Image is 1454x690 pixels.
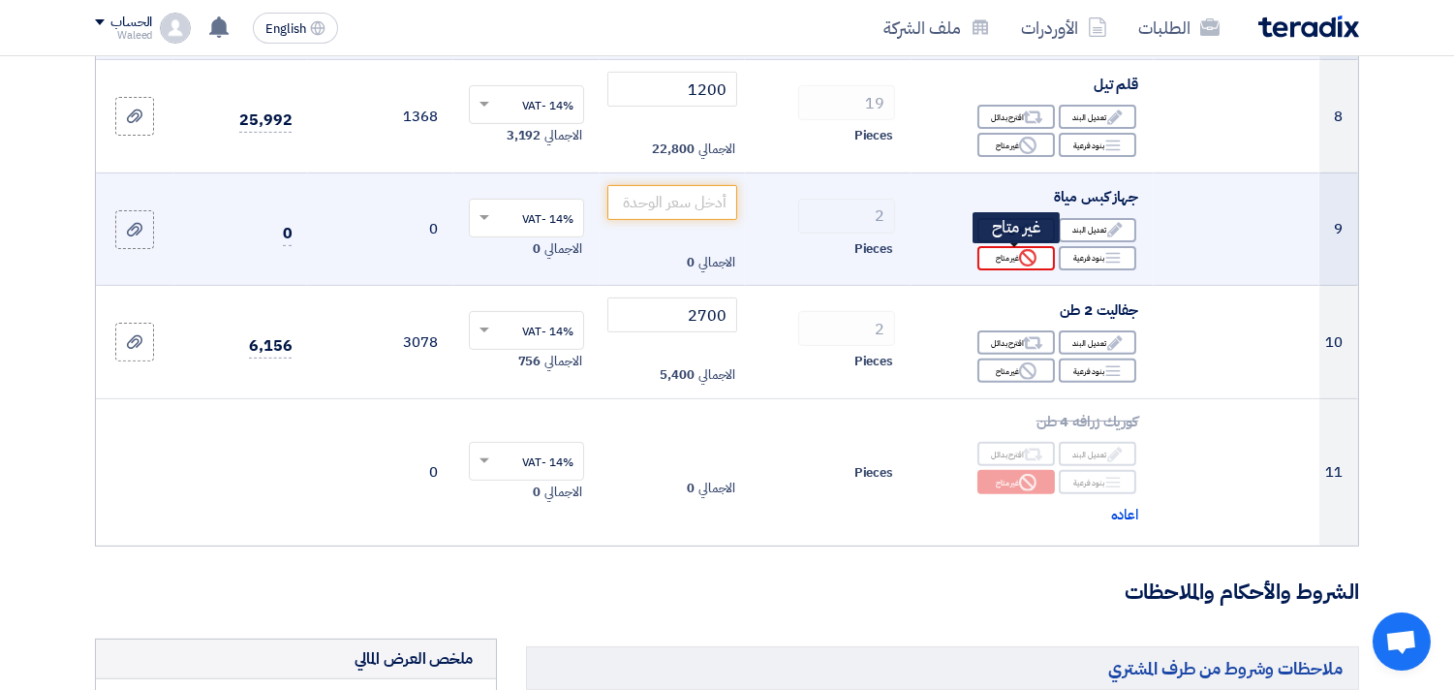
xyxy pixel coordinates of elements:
div: تعديل البند [1059,330,1136,355]
span: اعاده [1111,504,1139,526]
td: 3078 [307,286,453,399]
a: ملف الشركة [868,5,1005,50]
span: 25,992 [239,109,292,133]
span: الاجمالي [698,479,735,498]
span: Pieces [854,126,893,145]
span: 0 [687,253,695,272]
span: 756 [518,352,541,371]
a: الطلبات [1123,5,1235,50]
span: الاجمالي [698,253,735,272]
span: الاجمالي [544,239,581,259]
td: 0 [307,398,453,546]
span: 0 [533,239,541,259]
div: اقترح بدائل [977,442,1055,466]
span: 3,192 [507,126,541,145]
span: 22,800 [653,140,695,159]
div: Open chat [1373,612,1431,671]
input: RFQ_STEP1.ITEMS.2.AMOUNT_TITLE [798,311,895,346]
span: 5,400 [660,365,695,385]
td: 1368 [307,60,453,173]
td: 9 [1319,172,1358,286]
td: 10 [1319,286,1358,399]
div: بنود فرعية [1059,359,1136,383]
div: اقترح بدائل [977,330,1055,355]
span: جفاليت 2 طن [1060,299,1138,321]
span: Pieces [854,463,893,483]
ng-select: VAT [469,442,584,481]
div: غير متاح [973,212,1060,243]
span: 6,156 [249,334,293,359]
input: RFQ_STEP1.ITEMS.2.AMOUNT_TITLE [798,199,895,234]
img: profile_test.png [160,13,191,44]
span: الاجمالي [544,352,581,371]
a: الأوردرات [1005,5,1123,50]
div: بنود فرعية [1059,470,1136,494]
span: قلم تيل [1094,74,1138,95]
input: أدخل سعر الوحدة [607,298,738,332]
div: تعديل البند [1059,218,1136,242]
td: 8 [1319,60,1358,173]
div: غير متاح [977,359,1055,383]
button: English [253,13,338,44]
span: Pieces [854,239,893,259]
div: ملخص العرض المالي [355,647,473,671]
img: Teradix logo [1258,16,1359,38]
span: Pieces [854,352,893,371]
span: الاجمالي [698,365,735,385]
td: 11 [1319,398,1358,546]
input: أدخل سعر الوحدة [607,185,738,220]
ng-select: VAT [469,311,584,350]
div: غير متاح [977,470,1055,494]
span: 0 [687,479,695,498]
div: بنود فرعية [1059,133,1136,157]
span: English [265,22,306,36]
div: Waleed [95,30,152,41]
div: غير متاح [977,246,1055,270]
span: جهاز كبس مياة [1054,186,1138,207]
input: RFQ_STEP1.ITEMS.2.AMOUNT_TITLE [798,85,895,120]
div: غير متاح [977,133,1055,157]
h5: ملاحظات وشروط من طرف المشتري [526,646,1359,690]
div: اقترح بدائل [977,105,1055,129]
td: 0 [307,172,453,286]
span: الاجمالي [544,126,581,145]
ng-select: VAT [469,85,584,124]
span: كوريك زرافه 4 طن [1036,411,1138,432]
span: 0 [283,222,293,246]
div: الحساب [110,15,152,31]
h3: الشروط والأحكام والملاحظات [95,578,1359,608]
ng-select: VAT [469,199,584,237]
input: أدخل سعر الوحدة [607,72,738,107]
div: بنود فرعية [1059,246,1136,270]
span: الاجمالي [544,483,581,502]
span: 0 [533,483,541,502]
span: الاجمالي [698,140,735,159]
div: تعديل البند [1059,105,1136,129]
div: تعديل البند [1059,442,1136,466]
